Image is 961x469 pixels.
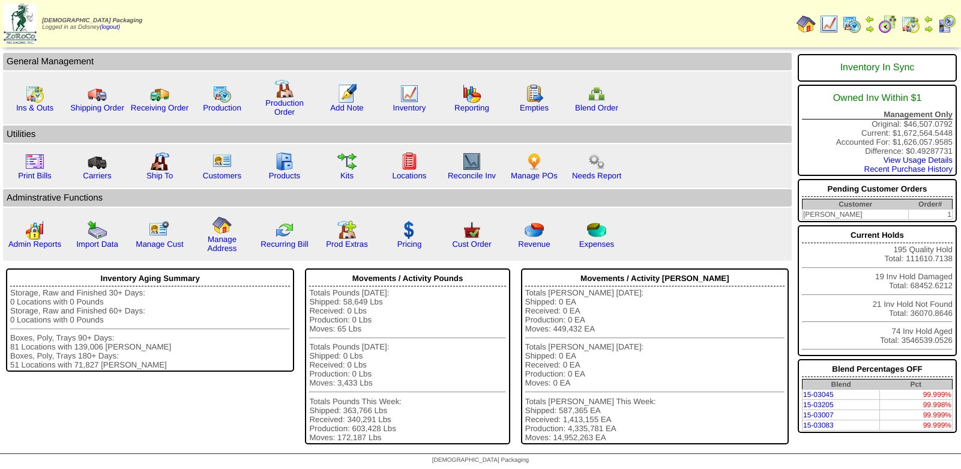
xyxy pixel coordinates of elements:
[802,380,879,390] th: Blend
[798,85,957,176] div: Original: $46,507.0792 Current: $1,672,564.5448 Accounted For: $1,626,057.9585 Difference: $0.492...
[587,152,606,171] img: workflow.png
[42,17,142,31] span: Logged in as Ddisney
[518,240,550,249] a: Revenue
[337,220,357,240] img: prodextras.gif
[8,240,61,249] a: Admin Reports
[865,14,875,24] img: arrowleft.gif
[275,152,294,171] img: cabinet.gif
[587,84,606,103] img: network.png
[88,220,107,240] img: import.gif
[261,240,308,249] a: Recurring Bill
[136,240,183,249] a: Manage Cust
[819,14,839,34] img: line_graph.gif
[520,103,549,112] a: Empties
[76,240,118,249] a: Import Data
[802,87,953,110] div: Owned Inv Within $1
[150,152,169,171] img: factory2.gif
[880,420,953,431] td: 99.999%
[337,84,357,103] img: orders.gif
[802,56,953,79] div: Inventory In Sync
[802,199,908,210] th: Customer
[212,152,232,171] img: customers.gif
[802,228,953,243] div: Current Holds
[579,240,615,249] a: Expenses
[3,189,792,207] td: Adminstrative Functions
[525,220,544,240] img: pie_chart.png
[802,110,953,120] div: Management Only
[146,171,173,180] a: Ship To
[208,235,237,253] a: Manage Address
[525,84,544,103] img: workorder.gif
[797,14,816,34] img: home.gif
[802,210,908,220] td: [PERSON_NAME]
[3,126,792,143] td: Utilities
[909,210,953,220] td: 1
[525,152,544,171] img: po.png
[265,98,304,116] a: Production Order
[880,400,953,410] td: 99.998%
[25,220,44,240] img: graph2.png
[924,14,933,24] img: arrowleft.gif
[131,103,188,112] a: Receiving Order
[511,171,558,180] a: Manage POs
[70,103,124,112] a: Shipping Order
[400,152,419,171] img: locations.gif
[88,84,107,103] img: truck.gif
[203,171,241,180] a: Customers
[880,390,953,400] td: 99.999%
[462,220,481,240] img: cust_order.png
[269,171,301,180] a: Products
[454,103,489,112] a: Reporting
[203,103,241,112] a: Production
[10,271,290,286] div: Inventory Aging Summary
[275,79,294,98] img: factory.gif
[924,24,933,34] img: arrowright.gif
[802,181,953,197] div: Pending Customer Orders
[340,171,354,180] a: Kits
[878,14,897,34] img: calendarblend.gif
[326,240,368,249] a: Prod Extras
[798,225,957,356] div: 195 Quality Hold Total: 111610.7138 19 Inv Hold Damaged Total: 68452.6212 21 Inv Hold Not Found T...
[212,84,232,103] img: calendarprod.gif
[16,103,53,112] a: Ins & Outs
[400,84,419,103] img: line_graph.gif
[432,457,529,464] span: [DEMOGRAPHIC_DATA] Packaging
[864,165,953,174] a: Recent Purchase History
[575,103,618,112] a: Blend Order
[88,152,107,171] img: truck3.gif
[525,271,785,286] div: Movements / Activity [PERSON_NAME]
[149,220,171,240] img: managecust.png
[865,24,875,34] img: arrowright.gif
[803,401,834,409] a: 15-03205
[393,103,426,112] a: Inventory
[337,152,357,171] img: workflow.gif
[462,152,481,171] img: line_graph2.gif
[525,288,785,442] div: Totals [PERSON_NAME] [DATE]: Shipped: 0 EA Received: 0 EA Production: 0 EA Moves: 449,432 EA Tota...
[275,220,294,240] img: reconcile.gif
[448,171,496,180] a: Reconcile Inv
[587,220,606,240] img: pie_chart2.png
[462,84,481,103] img: graph.gif
[3,53,792,70] td: General Management
[309,271,505,286] div: Movements / Activity Pounds
[937,14,956,34] img: calendarcustomer.gif
[803,411,834,419] a: 15-03007
[25,152,44,171] img: invoice2.gif
[397,240,422,249] a: Pricing
[150,84,169,103] img: truck2.gif
[901,14,920,34] img: calendarinout.gif
[572,171,621,180] a: Needs Report
[309,288,505,442] div: Totals Pounds [DATE]: Shipped: 58,649 Lbs Received: 0 Lbs Production: 0 Lbs Moves: 65 Lbs Totals ...
[10,288,290,369] div: Storage, Raw and Finished 30+ Days: 0 Locations with 0 Pounds Storage, Raw and Finished 60+ Days:...
[83,171,111,180] a: Carriers
[803,421,834,429] a: 15-03083
[18,171,52,180] a: Print Bills
[909,199,953,210] th: Order#
[42,17,142,24] span: [DEMOGRAPHIC_DATA] Packaging
[802,362,953,377] div: Blend Percentages OFF
[803,390,834,399] a: 15-03045
[212,216,232,235] img: home.gif
[100,24,120,31] a: (logout)
[880,380,953,390] th: Pct
[392,171,426,180] a: Locations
